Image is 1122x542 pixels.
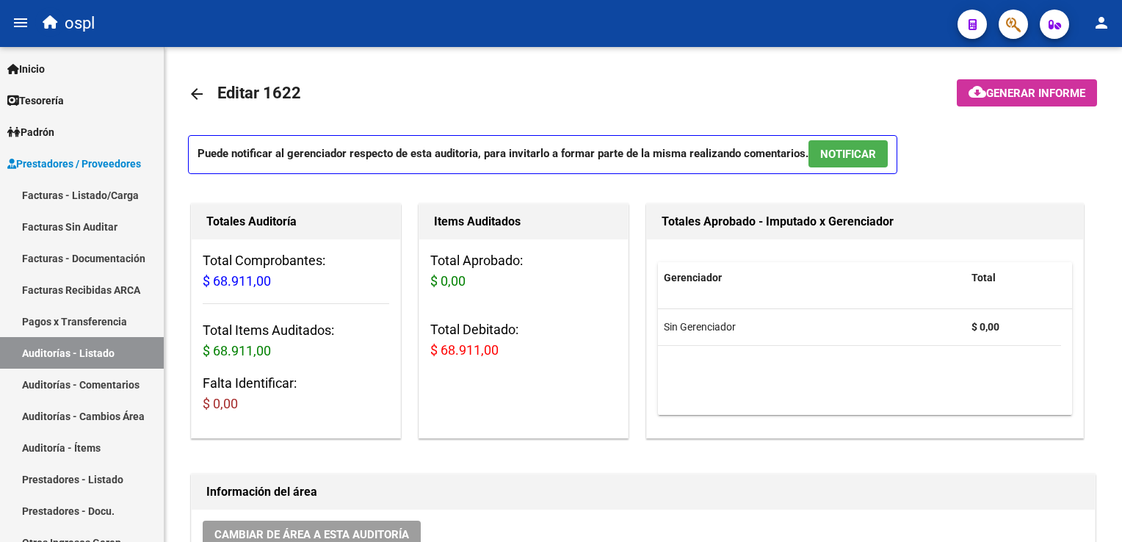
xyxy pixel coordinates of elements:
span: Prestadores / Proveedores [7,156,141,172]
span: NOTIFICAR [820,148,876,161]
h1: Totales Aprobado - Imputado x Gerenciador [662,210,1068,234]
iframe: Intercom live chat [1072,492,1107,527]
span: Gerenciador [664,272,722,283]
datatable-header-cell: Total [966,262,1061,294]
h3: Total Items Auditados: [203,320,389,361]
mat-icon: menu [12,14,29,32]
h3: Total Comprobantes: [203,250,389,292]
button: NOTIFICAR [808,140,888,167]
h3: Total Debitado: [430,319,617,361]
span: ospl [65,7,95,40]
span: $ 68.911,00 [203,343,271,358]
span: Tesorería [7,93,64,109]
span: $ 68.911,00 [203,273,271,289]
mat-icon: person [1093,14,1110,32]
strong: $ 0,00 [971,321,999,333]
mat-icon: cloud_download [969,83,986,101]
h3: Total Aprobado: [430,250,617,292]
span: $ 0,00 [430,273,466,289]
button: Generar informe [957,79,1097,106]
h1: Información del área [206,480,1080,504]
h1: Items Auditados [434,210,613,234]
p: Puede notificar al gerenciador respecto de esta auditoria, para invitarlo a formar parte de la mi... [188,135,897,174]
mat-icon: arrow_back [188,85,206,103]
h1: Totales Auditoría [206,210,386,234]
span: Total [971,272,996,283]
span: Inicio [7,61,45,77]
span: $ 68.911,00 [430,342,499,358]
h3: Falta Identificar: [203,373,389,414]
span: Cambiar de área a esta auditoría [214,528,409,541]
span: Padrón [7,124,54,140]
span: $ 0,00 [203,396,238,411]
span: Editar 1622 [217,84,301,102]
span: Sin Gerenciador [664,321,736,333]
span: Generar informe [986,87,1085,100]
datatable-header-cell: Gerenciador [658,262,966,294]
